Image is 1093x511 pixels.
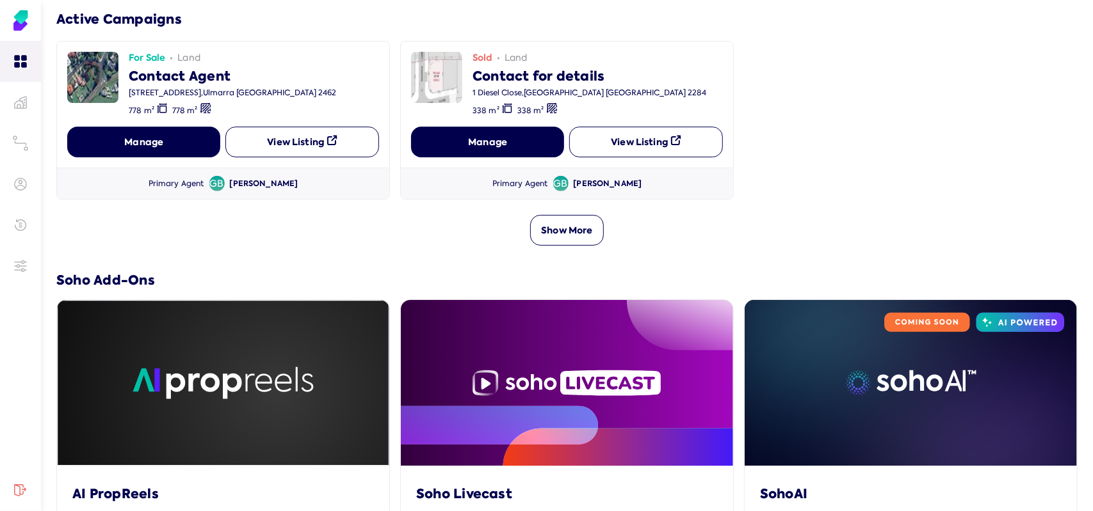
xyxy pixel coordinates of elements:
img: Soho Agent Portal Home [10,10,31,31]
button: Manage [67,127,220,157]
div: AI PropReels [72,485,374,503]
button: View Listing [569,127,723,157]
button: Show More [530,215,603,246]
h3: Soho Add-Ons [56,271,1078,289]
div: 1 Diesel Close , [GEOGRAPHIC_DATA] [GEOGRAPHIC_DATA] 2284 [473,88,706,98]
div: Primary Agent [492,178,548,189]
button: Manage [411,127,564,157]
span: 338 m² [473,106,499,116]
span: land [177,52,200,65]
span: land [505,52,528,65]
span: 778 m² [172,106,198,116]
span: Avatar of Garry Braams [553,176,569,191]
img: image [411,52,462,103]
div: Contact Agent [129,65,336,85]
div: SohoAI [760,485,1062,503]
span: Sold [473,52,492,65]
div: Contact for details [473,65,706,85]
span: GB [209,176,225,191]
div: Primary Agent [149,178,204,189]
div: [PERSON_NAME] [574,178,642,189]
button: View Listing [225,127,379,157]
span: 778 m² [129,106,154,116]
img: image [67,52,118,103]
span: For Sale [129,52,165,65]
div: [PERSON_NAME] [230,178,298,189]
div: [STREET_ADDRESS] , Ulmarra [GEOGRAPHIC_DATA] 2462 [129,88,336,98]
div: Soho Livecast [416,485,718,503]
h3: Active Campaigns [56,10,1078,28]
span: GB [553,176,569,191]
span: Avatar of Garry Braams [209,176,225,191]
span: 338 m² [517,106,544,116]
